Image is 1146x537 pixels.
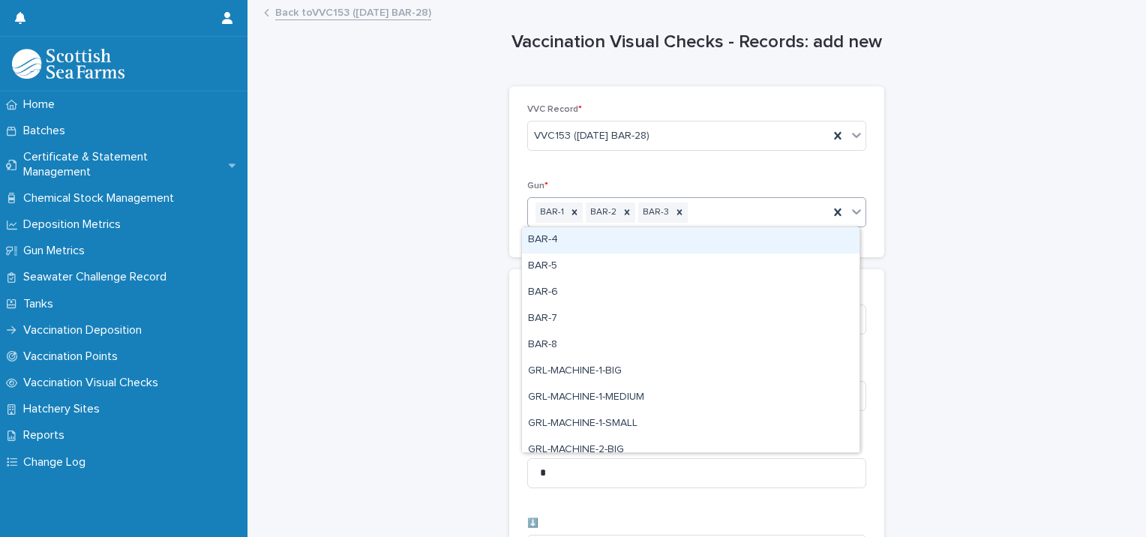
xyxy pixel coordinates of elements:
[17,191,186,205] p: Chemical Stock Management
[17,428,76,442] p: Reports
[522,332,859,358] div: BAR-8
[17,244,97,258] p: Gun Metrics
[586,202,619,223] div: BAR-2
[522,437,859,463] div: GRL-MACHINE-2-BIG
[522,253,859,280] div: BAR-5
[509,31,884,53] h1: Vaccination Visual Checks - Records: add new
[527,181,548,190] span: Gun
[17,402,112,416] p: Hatchery Sites
[534,128,649,144] span: VVC153 ([DATE] BAR-28)
[17,349,130,364] p: Vaccination Points
[522,227,859,253] div: BAR-4
[12,49,124,79] img: uOABhIYSsOPhGJQdTwEw
[17,297,65,311] p: Tanks
[527,105,582,114] span: VVC Record
[638,202,671,223] div: BAR-3
[275,3,431,20] a: Back toVVC153 ([DATE] BAR-28)
[17,97,67,112] p: Home
[17,376,170,390] p: Vaccination Visual Checks
[535,202,566,223] div: BAR-1
[522,306,859,332] div: BAR-7
[522,280,859,306] div: BAR-6
[522,385,859,411] div: GRL-MACHINE-1-MEDIUM
[522,411,859,437] div: GRL-MACHINE-1-SMALL
[527,519,538,528] span: ⬇️
[17,455,97,469] p: Change Log
[17,150,229,178] p: Certificate & Statement Management
[17,323,154,337] p: Vaccination Deposition
[17,270,178,284] p: Seawater Challenge Record
[17,217,133,232] p: Deposition Metrics
[17,124,77,138] p: Batches
[522,358,859,385] div: GRL-MACHINE-1-BIG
